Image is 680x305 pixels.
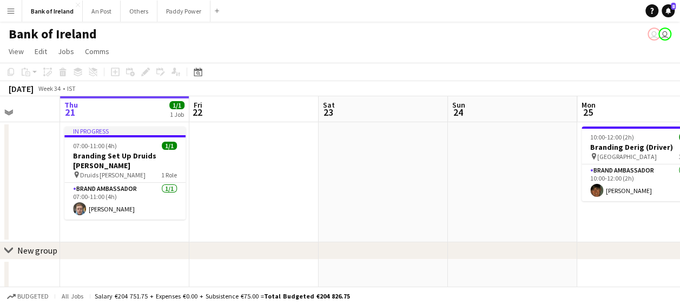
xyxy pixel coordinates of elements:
[22,1,83,22] button: Bank of Ireland
[321,106,335,118] span: 23
[161,171,177,179] span: 1 Role
[671,3,676,10] span: 8
[67,84,76,92] div: IST
[169,101,184,109] span: 1/1
[582,100,596,110] span: Mon
[83,1,121,22] button: An Post
[36,84,63,92] span: Week 34
[64,127,186,220] app-job-card: In progress07:00-11:00 (4h)1/1Branding Set Up Druids [PERSON_NAME] Druids [PERSON_NAME]1 RoleBran...
[63,106,78,118] span: 21
[580,106,596,118] span: 25
[9,83,34,94] div: [DATE]
[192,106,202,118] span: 22
[5,290,50,302] button: Budgeted
[64,151,186,170] h3: Branding Set Up Druids [PERSON_NAME]
[4,44,28,58] a: View
[73,142,117,150] span: 07:00-11:00 (4h)
[9,47,24,56] span: View
[121,1,157,22] button: Others
[451,106,465,118] span: 24
[81,44,114,58] a: Comms
[162,142,177,150] span: 1/1
[662,4,675,17] a: 8
[17,293,49,300] span: Budgeted
[64,127,186,135] div: In progress
[17,245,57,256] div: New group
[80,171,146,179] span: Druids [PERSON_NAME]
[60,292,85,300] span: All jobs
[648,28,661,41] app-user-avatar: Katie Shovlin
[170,110,184,118] div: 1 Job
[9,26,97,42] h1: Bank of Ireland
[264,292,350,300] span: Total Budgeted €204 826.75
[95,292,350,300] div: Salary €204 751.75 + Expenses €0.00 + Subsistence €75.00 =
[194,100,202,110] span: Fri
[452,100,465,110] span: Sun
[323,100,335,110] span: Sat
[658,28,671,41] app-user-avatar: Katie Shovlin
[54,44,78,58] a: Jobs
[30,44,51,58] a: Edit
[597,152,657,161] span: [GEOGRAPHIC_DATA]
[58,47,74,56] span: Jobs
[85,47,109,56] span: Comms
[35,47,47,56] span: Edit
[157,1,210,22] button: Paddy Power
[64,100,78,110] span: Thu
[590,133,634,141] span: 10:00-12:00 (2h)
[64,183,186,220] app-card-role: Brand Ambassador1/107:00-11:00 (4h)[PERSON_NAME]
